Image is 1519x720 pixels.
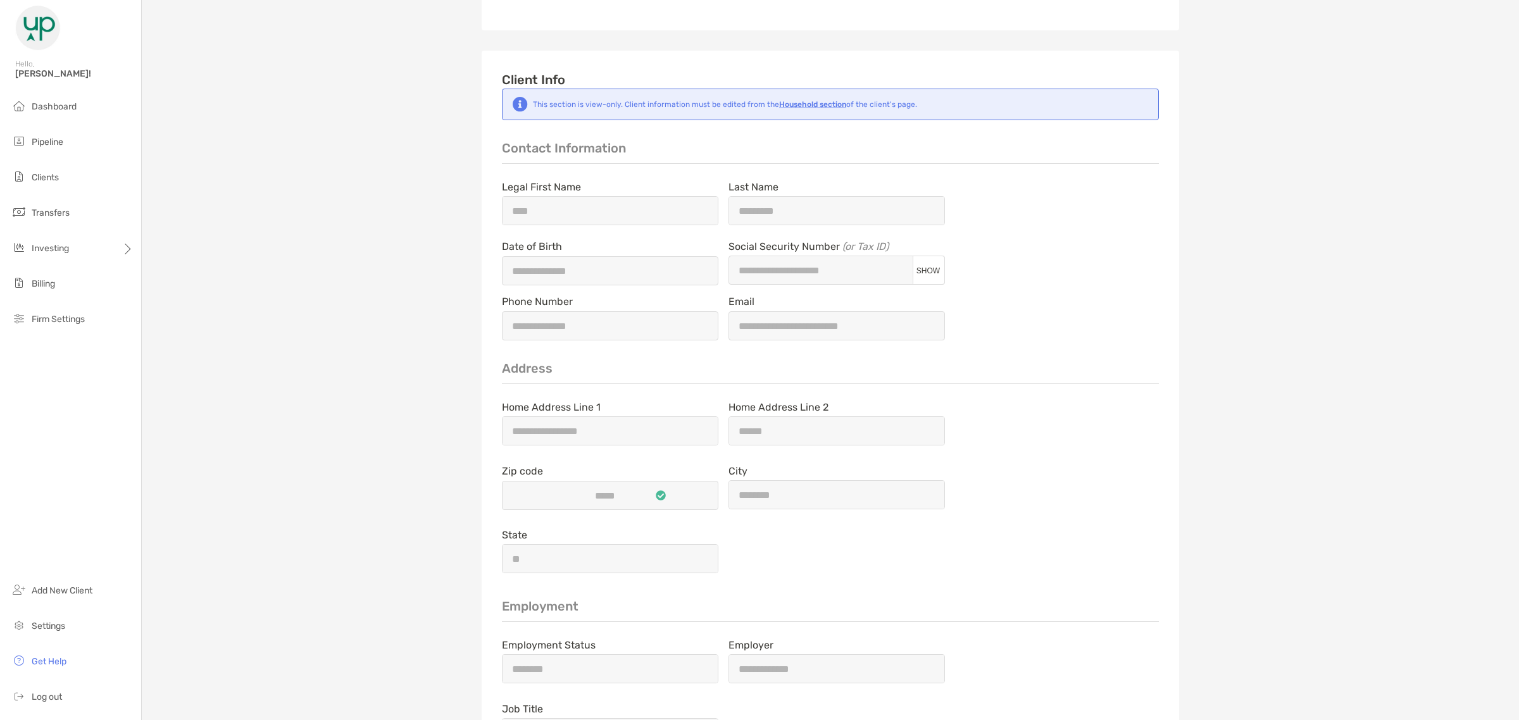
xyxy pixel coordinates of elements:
[502,182,581,192] label: Legal First Name
[656,490,666,500] img: input is ready icon
[11,582,27,597] img: add_new_client icon
[11,240,27,255] img: investing icon
[11,204,27,220] img: transfers icon
[32,137,63,147] span: Pipeline
[32,208,70,218] span: Transfers
[502,402,601,413] label: Home Address Line 1
[11,98,27,113] img: dashboard icon
[728,240,945,252] span: Social Security Number
[11,618,27,633] img: settings icon
[502,530,527,540] label: State
[15,5,61,51] img: Zoe Logo
[779,100,846,109] b: Household section
[32,172,59,183] span: Clients
[11,275,27,290] img: billing icon
[11,169,27,184] img: clients icon
[502,240,718,252] span: Date of Birth
[729,265,912,276] input: Social Security Number (or Tax ID)SHOW
[32,243,69,254] span: Investing
[32,692,62,702] span: Log out
[502,465,718,477] span: Zip code
[11,653,27,668] img: get-help icon
[502,140,1159,164] p: Contact Information
[11,311,27,326] img: firm-settings icon
[912,265,944,276] button: Social Security Number (or Tax ID)
[11,688,27,704] img: logout icon
[32,656,66,667] span: Get Help
[503,266,718,276] input: Date of Birth
[916,266,940,275] span: SHOW
[533,100,917,109] div: This section is view-only. Client information must be edited from the of the client's page.
[32,314,85,325] span: Firm Settings
[32,585,92,596] span: Add New Client
[15,68,134,79] span: [PERSON_NAME]!
[32,621,65,631] span: Settings
[842,240,889,252] i: (or Tax ID)
[502,704,543,714] label: Job Title
[502,71,1159,89] h5: Client Info
[32,278,55,289] span: Billing
[513,97,528,112] img: Notification icon
[503,321,718,332] input: Phone Number
[728,466,747,476] label: City
[502,295,718,307] span: Phone Number
[728,402,828,413] label: Home Address Line 2
[502,640,596,650] label: Employment Status
[502,361,1159,384] p: Address
[729,321,944,332] input: Email
[728,295,945,307] span: Email
[728,640,773,650] label: Employer
[728,182,778,192] label: Last Name
[11,133,27,149] img: pipeline icon
[554,490,656,501] input: Zip codeinput is ready icon
[502,599,1159,622] p: Employment
[32,101,77,112] span: Dashboard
